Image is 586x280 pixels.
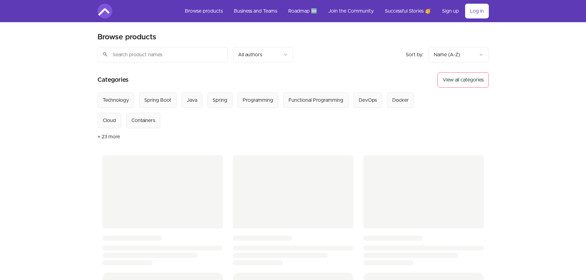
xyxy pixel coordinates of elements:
[243,97,273,104] div: Programming
[144,97,171,104] div: Spring Boot
[131,117,155,124] div: Containers
[465,4,489,18] a: Log in
[103,97,129,104] div: Technology
[102,50,108,59] span: search
[98,32,156,42] h2: Browse products
[180,4,489,18] nav: Main
[283,4,322,18] a: Roadmap 🆕
[429,47,489,62] button: Product sort options
[98,72,129,88] h2: Categories
[98,4,112,18] img: Amigoscode logo
[103,117,116,124] div: Cloud
[380,4,436,18] a: Successful Stories 🥳
[406,52,424,57] span: Sort by:
[437,72,489,88] button: View all categories
[392,97,409,104] div: Docker
[187,97,197,104] div: Java
[233,47,293,62] button: Filter by author
[229,4,282,18] a: Business and Teams
[359,97,377,104] div: DevOps
[180,4,228,18] a: Browse products
[437,4,464,18] a: Sign up
[323,4,379,18] a: Join the Community
[213,97,227,104] div: Spring
[289,97,343,104] div: Functional Programming
[98,47,228,62] input: Search product names
[98,128,120,145] button: + 23 more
